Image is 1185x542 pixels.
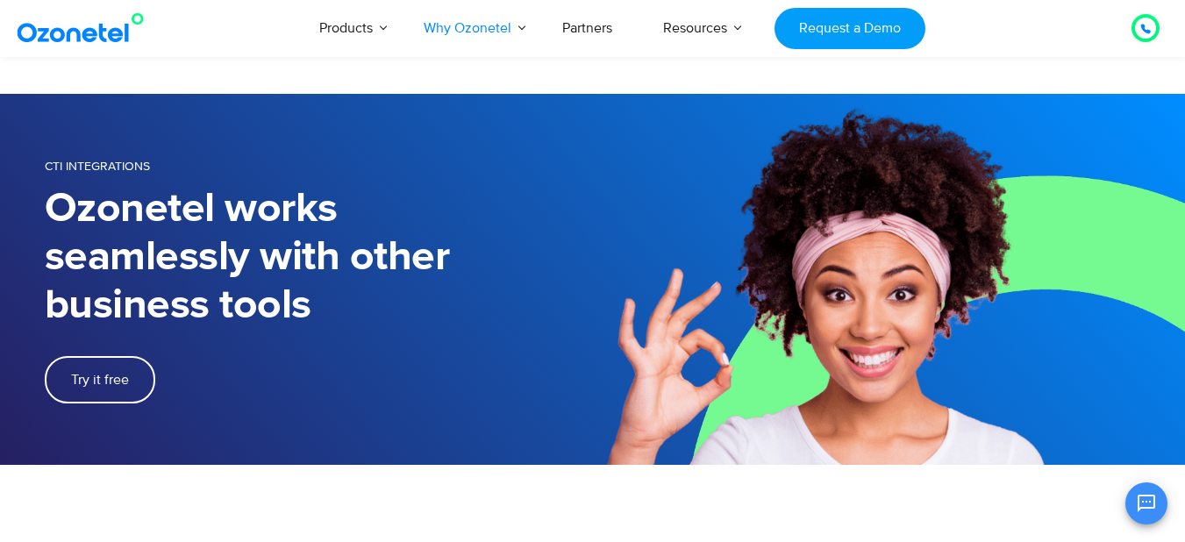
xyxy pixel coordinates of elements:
a: Try it free [45,356,155,403]
span: CTI Integrations [45,159,150,174]
a: Request a Demo [775,8,924,49]
button: Open chat [1125,482,1167,524]
h1: Ozonetel works seamlessly with other business tools [45,185,593,330]
span: Try it free [71,373,129,387]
